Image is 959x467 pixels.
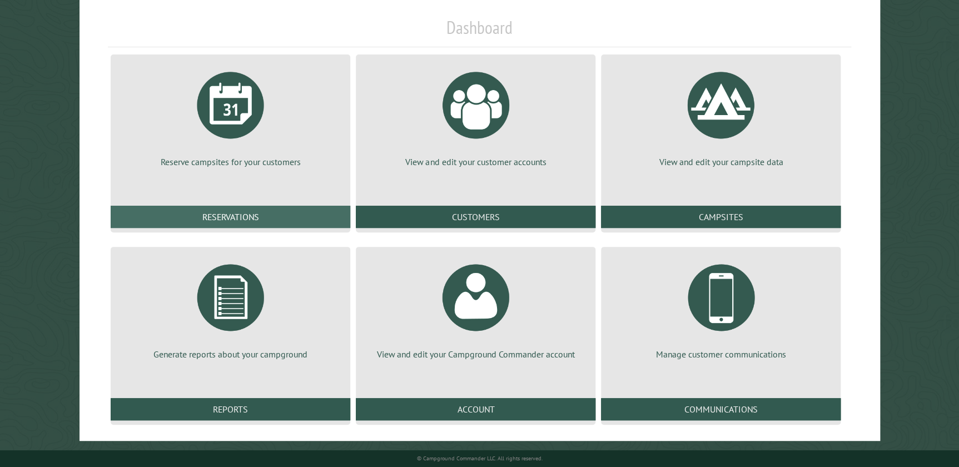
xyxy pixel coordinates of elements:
[108,17,851,47] h1: Dashboard
[369,63,582,168] a: View and edit your customer accounts
[601,398,841,420] a: Communications
[614,156,827,168] p: View and edit your campsite data
[124,156,337,168] p: Reserve campsites for your customers
[369,256,582,360] a: View and edit your Campground Commander account
[111,206,350,228] a: Reservations
[614,256,827,360] a: Manage customer communications
[356,206,595,228] a: Customers
[111,398,350,420] a: Reports
[124,256,337,360] a: Generate reports about your campground
[614,63,827,168] a: View and edit your campsite data
[369,348,582,360] p: View and edit your Campground Commander account
[601,206,841,228] a: Campsites
[124,348,337,360] p: Generate reports about your campground
[369,156,582,168] p: View and edit your customer accounts
[356,398,595,420] a: Account
[614,348,827,360] p: Manage customer communications
[124,63,337,168] a: Reserve campsites for your customers
[417,455,543,462] small: © Campground Commander LLC. All rights reserved.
